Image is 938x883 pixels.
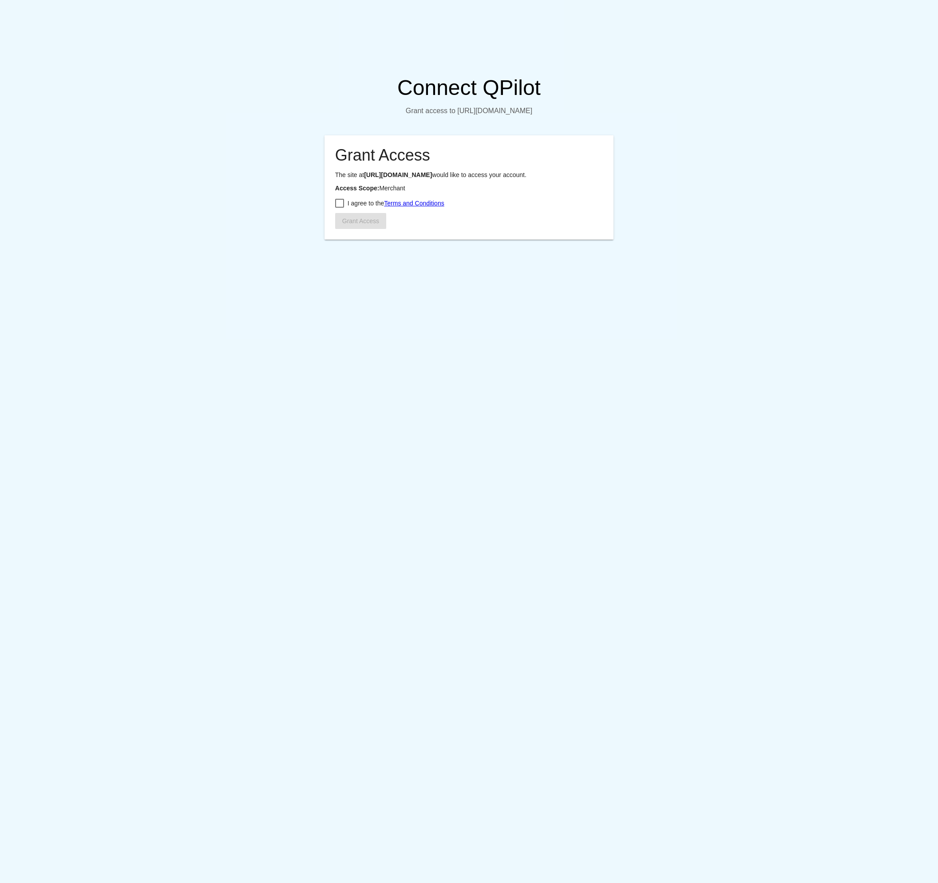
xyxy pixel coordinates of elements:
[348,198,444,209] span: I agree to the
[335,171,603,178] p: The site at would like to access your account.
[342,217,379,225] span: Grant Access
[335,185,380,192] strong: Access Scope:
[364,171,432,178] strong: [URL][DOMAIN_NAME]
[384,200,444,207] a: Terms and Conditions
[335,146,603,165] h2: Grant Access
[335,185,603,192] p: Merchant
[325,75,613,100] h1: Connect QPilot
[335,213,386,229] button: Grant Access
[325,107,613,115] p: Grant access to [URL][DOMAIN_NAME]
